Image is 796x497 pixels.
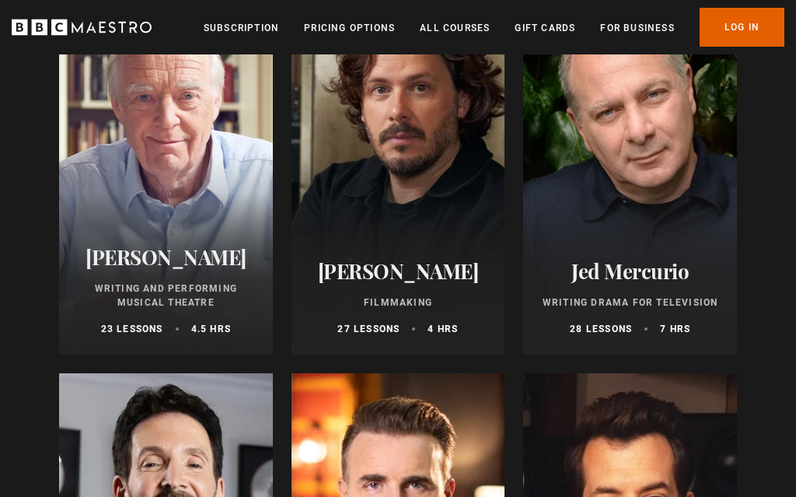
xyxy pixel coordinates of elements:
p: 23 lessons [101,322,163,336]
a: All Courses [420,20,490,36]
p: 27 lessons [337,322,400,336]
p: 4 hrs [428,322,458,336]
h2: [PERSON_NAME] [310,259,487,283]
svg: BBC Maestro [12,16,152,39]
nav: Primary [204,8,784,47]
p: 28 lessons [570,322,632,336]
p: Filmmaking [310,296,487,310]
p: Writing Drama for Television [542,296,718,310]
h2: [PERSON_NAME] [78,245,254,269]
a: Subscription [204,20,279,36]
h2: Jed Mercurio [542,259,718,283]
p: 7 hrs [660,322,690,336]
a: For business [600,20,674,36]
a: Log In [700,8,784,47]
p: Writing and Performing Musical Theatre [78,282,254,310]
a: Pricing Options [304,20,395,36]
p: 4.5 hrs [191,322,231,336]
a: Gift Cards [515,20,575,36]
